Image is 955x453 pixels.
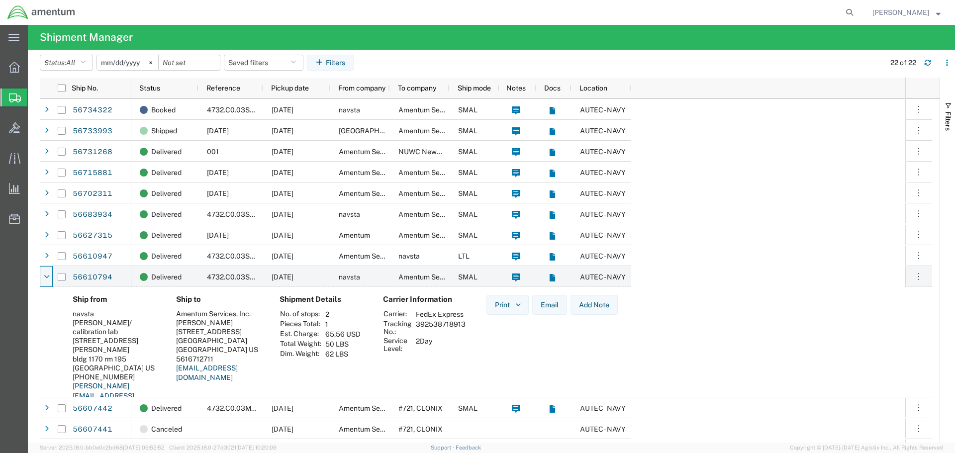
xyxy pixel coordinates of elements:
span: SMAL [458,210,477,218]
a: 56733993 [72,123,113,139]
span: 4732.C0.03SL.14090100.880E0110 [207,273,322,281]
span: Amentum Services [398,169,459,177]
span: AUTEC - NAVY [580,404,626,412]
span: From company [338,84,385,92]
span: 09/08/2025 [272,106,293,114]
h4: Ship to [176,295,264,304]
div: [PHONE_NUMBER] [73,372,160,381]
span: 27AUG25 [207,231,229,239]
div: [STREET_ADDRESS] [176,327,264,336]
button: Add Note [571,295,618,315]
span: Ship No. [72,84,98,92]
span: SMAL [458,127,477,135]
a: 56610794 [72,270,113,285]
span: Amentum Services, Inc. [339,189,413,197]
button: Email [532,295,567,315]
span: Delivered [151,141,182,162]
span: NUWC Newport [398,148,450,156]
span: AUTEC - NAVY [580,210,626,218]
span: AUTEC - NAVY [580,189,626,197]
span: Amentum Services, Inc. [339,169,413,177]
span: #721, CLONIX [398,425,443,433]
span: AUTEC - NAVY [580,106,626,114]
button: [PERSON_NAME] [872,6,941,18]
span: 4732.C0.03SL.14090100.880E0110 [207,106,322,114]
span: 001 [207,148,219,156]
span: Amentum Services, Inc. [339,148,413,156]
span: Delivered [151,162,182,183]
span: Amentum Services, Inc. [339,425,413,433]
span: 08/27/2025 [272,231,293,239]
a: 56607441 [72,422,113,438]
span: Amentum [339,231,370,239]
button: Print [486,295,529,315]
span: AUTEC - NAVY [580,252,626,260]
span: 08/29/2025 [272,252,293,260]
div: [PERSON_NAME] [176,318,264,327]
span: Delivered [151,225,182,246]
span: All [66,59,75,67]
span: 09/05/2025 [272,127,293,135]
span: To company [398,84,436,92]
th: Carrier: [383,309,412,319]
img: dropdown [514,300,523,309]
span: Amentum Services, Inc. [398,127,473,135]
button: Status:All [40,55,93,71]
td: 1 [322,319,364,329]
a: 56731268 [72,144,113,160]
span: 09/03/2025 [272,189,293,197]
div: navsta [73,309,160,318]
span: 09/05/2025 [272,148,293,156]
span: SMAL [458,231,477,239]
span: Copyright © [DATE]-[DATE] Agistix Inc., All Rights Reserved [790,444,943,452]
span: Canceled [151,419,182,440]
span: AUTEC - NAVY [580,273,626,281]
button: Saved filters [224,55,303,71]
h4: Shipment Manager [40,25,133,50]
span: Filters [944,111,952,131]
a: 56715881 [72,165,113,181]
td: 2Day [412,336,469,353]
h4: Carrier Information [383,295,463,304]
td: FedEx Express [412,309,469,319]
div: bldg 1170 rm 195 [73,355,160,363]
span: 09/04/2025 [272,169,293,177]
span: Delivered [151,267,182,287]
a: 56607442 [72,401,113,417]
span: 4732.C0.03SL.14090100.880E0110 [207,210,322,218]
input: Not set [159,55,220,70]
span: AUTEC - NAVY [580,425,626,433]
span: 04SEPT25 [207,169,229,177]
span: #721, CLONIX [398,404,443,412]
span: Reference [206,84,240,92]
span: Shipped [151,120,177,141]
th: Tracking No.: [383,319,412,336]
span: navsta [339,210,360,218]
h4: Shipment Details [280,295,367,304]
span: AUTEC - NAVY [580,231,626,239]
th: Dim. Weight: [280,349,322,359]
span: navsta [398,252,420,260]
a: Support [431,445,456,451]
span: navsta [339,106,360,114]
a: [EMAIL_ADDRESS][DOMAIN_NAME] [176,364,238,382]
span: Status [139,84,160,92]
span: Amentum Services, Inc. [398,106,473,114]
div: 5616712711 [176,355,264,363]
div: [STREET_ADDRESS][PERSON_NAME] [73,336,160,354]
a: 56610947 [72,249,113,265]
input: Not set [97,55,158,70]
span: Amentum Services, Inc. [398,273,473,281]
span: 09/03/2025 [272,210,293,218]
th: Total Weight: [280,339,322,349]
span: Pickup date [271,84,309,92]
div: 22 of 22 [890,58,916,68]
span: SMAL [458,169,477,177]
span: Delivered [151,183,182,204]
td: 62 LBS [322,349,364,359]
span: Client: 2025.18.0-27d3021 [169,445,277,451]
a: Feedback [456,445,481,451]
td: 65.56 USD [322,329,364,339]
span: AUTEC - NAVY [580,148,626,156]
a: [PERSON_NAME][EMAIL_ADDRESS][DOMAIN_NAME] [73,382,134,409]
